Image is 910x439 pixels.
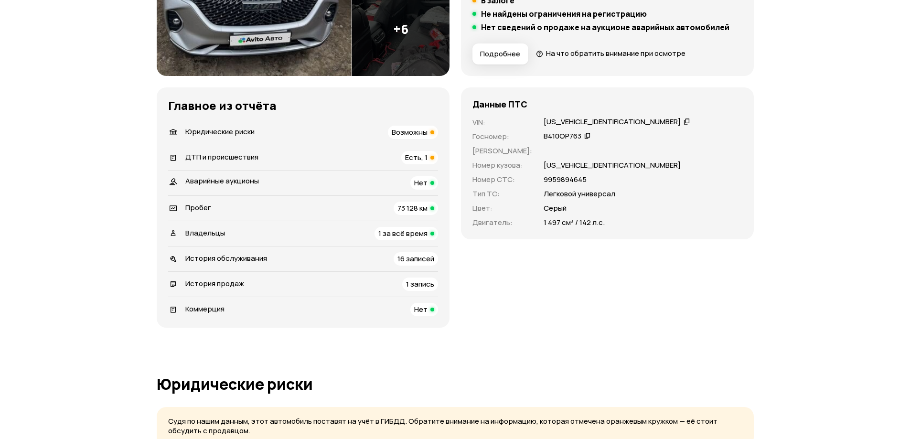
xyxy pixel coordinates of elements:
p: VIN : [472,117,532,128]
h5: Нет сведений о продаже на аукционе аварийных автомобилей [481,22,729,32]
span: Аварийные аукционы [185,176,259,186]
p: 1 497 см³ / 142 л.с. [544,217,605,228]
div: [US_VEHICLE_IDENTIFICATION_NUMBER] [544,117,681,127]
h1: Юридические риски [157,375,754,393]
span: Пробег [185,203,211,213]
p: Номер СТС : [472,174,532,185]
p: 9959894645 [544,174,587,185]
span: Подробнее [480,49,520,59]
h5: Не найдены ограничения на регистрацию [481,9,647,19]
span: 1 запись [406,279,434,289]
span: Владельцы [185,228,225,238]
span: 73 128 км [397,203,428,213]
h4: Данные ПТС [472,99,527,109]
p: [US_VEHICLE_IDENTIFICATION_NUMBER] [544,160,681,171]
span: На что обратить внимание при осмотре [546,48,685,58]
span: История обслуживания [185,253,267,263]
a: На что обратить внимание при осмотре [536,48,686,58]
h3: Главное из отчёта [168,99,438,112]
span: ДТП и происшествия [185,152,258,162]
p: Тип ТС : [472,189,532,199]
button: Подробнее [472,43,528,64]
span: История продаж [185,278,244,289]
span: Нет [414,178,428,188]
span: Нет [414,304,428,314]
p: Номер кузова : [472,160,532,171]
span: Есть, 1 [405,152,428,162]
p: Двигатель : [472,217,532,228]
span: Юридические риски [185,127,255,137]
span: Возможны [392,127,428,137]
span: 16 записей [397,254,434,264]
span: Коммерция [185,304,225,314]
p: Серый [544,203,567,214]
p: [PERSON_NAME] : [472,146,532,156]
p: Легковой универсал [544,189,615,199]
div: В410ОР763 [544,131,581,141]
p: Госномер : [472,131,532,142]
p: Судя по нашим данным, этот автомобиль поставят на учёт в ГИБДД. Обратите внимание на информацию, ... [168,417,742,436]
span: 1 за всё время [378,228,428,238]
p: Цвет : [472,203,532,214]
